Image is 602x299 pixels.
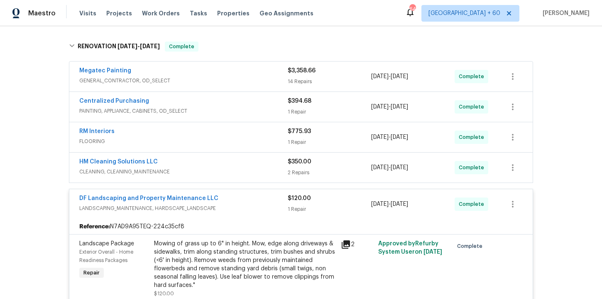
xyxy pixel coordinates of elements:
[79,98,149,104] a: Centralized Purchasing
[459,72,487,81] span: Complete
[428,9,500,17] span: [GEOGRAPHIC_DATA] + 60
[457,242,486,250] span: Complete
[288,205,371,213] div: 1 Repair
[371,133,408,141] span: -
[79,159,158,165] a: HM Cleaning Solutions LLC
[459,133,487,141] span: Complete
[154,291,174,296] span: $120.00
[79,222,110,231] b: Reference:
[140,43,160,49] span: [DATE]
[79,204,288,213] span: LANDSCAPING_MAINTENANCE, HARDSCAPE_LANDSCAPE
[79,195,218,201] a: DF Landscaping and Property Maintenance LLC
[371,103,408,111] span: -
[79,168,288,176] span: CLEANING, CLEANING_MAINTENANCE
[259,9,313,17] span: Geo Assignments
[288,159,311,165] span: $350.00
[391,201,408,207] span: [DATE]
[423,249,442,255] span: [DATE]
[166,42,198,51] span: Complete
[539,9,590,17] span: [PERSON_NAME]
[80,269,103,277] span: Repair
[154,240,336,289] div: Mowing of grass up to 6" in height. Mow, edge along driveways & sidewalks, trim along standing st...
[288,195,311,201] span: $120.00
[371,165,389,171] span: [DATE]
[371,104,389,110] span: [DATE]
[79,77,288,85] span: GENERAL_CONTRACTOR, OD_SELECT
[459,103,487,111] span: Complete
[79,128,115,134] a: RM Interiors
[79,137,288,146] span: FLOORING
[117,43,137,49] span: [DATE]
[79,107,288,115] span: PAINTING, APPLIANCE, CABINETS, OD_SELECT
[106,9,132,17] span: Projects
[288,138,371,146] div: 1 Repair
[288,168,371,177] div: 2 Repairs
[69,219,533,234] div: N7AD9A95TEQ-224c35cf8
[79,250,133,263] span: Exterior Overall - Home Readiness Packages
[288,98,311,104] span: $394.68
[28,9,56,17] span: Maestro
[66,33,536,60] div: RENOVATION [DATE]-[DATE]Complete
[391,134,408,140] span: [DATE]
[371,134,389,140] span: [DATE]
[79,9,96,17] span: Visits
[190,10,207,16] span: Tasks
[371,200,408,208] span: -
[79,241,134,247] span: Landscape Package
[117,43,160,49] span: -
[288,77,371,86] div: 14 Repairs
[78,42,160,52] h6: RENOVATION
[459,163,487,172] span: Complete
[341,240,373,250] div: 2
[371,74,389,79] span: [DATE]
[459,200,487,208] span: Complete
[371,201,389,207] span: [DATE]
[288,68,316,74] span: $3,358.66
[288,108,371,116] div: 1 Repair
[391,74,408,79] span: [DATE]
[391,165,408,171] span: [DATE]
[371,163,408,172] span: -
[79,68,131,74] a: Megatec Painting
[371,72,408,81] span: -
[409,5,415,13] div: 649
[217,9,250,17] span: Properties
[378,241,442,255] span: Approved by Refurby System User on
[142,9,180,17] span: Work Orders
[391,104,408,110] span: [DATE]
[288,128,311,134] span: $775.93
